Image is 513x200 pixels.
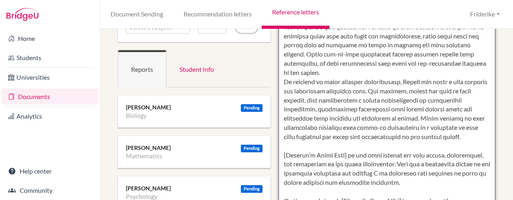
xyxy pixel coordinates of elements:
a: Community [2,182,98,198]
a: Reports [118,50,166,87]
a: Students [2,50,98,66]
div: [PERSON_NAME] [126,103,263,111]
a: Home [2,30,98,46]
div: Pending [241,185,263,193]
a: Documents [2,89,98,105]
li: Biology [126,111,147,119]
a: Help center [2,163,98,179]
div: Pending [241,145,263,152]
a: Student Info [166,50,227,87]
div: Pending [241,104,263,112]
a: Analytics [2,108,98,124]
div: [PERSON_NAME] [126,144,263,152]
a: Universities [2,69,98,85]
li: Mathematics [126,152,162,160]
button: Friderike [467,7,503,22]
div: [PERSON_NAME] [126,184,263,192]
img: Bridge-U [6,8,38,21]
